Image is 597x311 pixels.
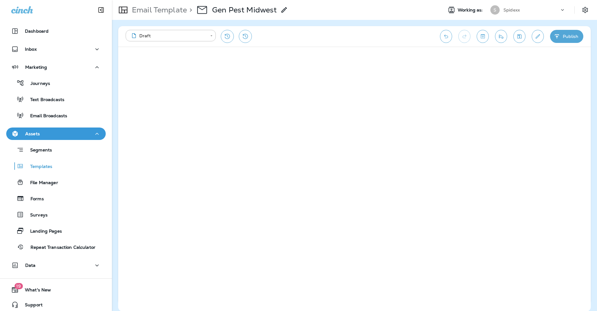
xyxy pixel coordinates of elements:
[24,180,58,186] p: File Manager
[6,43,106,55] button: Inbox
[19,287,51,295] span: What's New
[25,131,40,136] p: Assets
[24,245,95,251] p: Repeat Transaction Calculator
[503,7,520,12] p: Spidexx
[92,4,110,16] button: Collapse Sidebar
[6,192,106,205] button: Forms
[24,81,50,87] p: Journeys
[6,109,106,122] button: Email Broadcasts
[24,196,44,202] p: Forms
[129,5,187,15] p: Email Template
[19,302,43,310] span: Support
[6,128,106,140] button: Assets
[580,4,591,16] button: Settings
[24,147,52,154] p: Segments
[6,77,106,90] button: Journeys
[6,160,106,173] button: Templates
[513,30,525,43] button: Save
[24,212,48,218] p: Surveys
[550,30,583,43] button: Publish
[6,143,106,156] button: Segments
[532,30,544,43] button: Edit details
[24,229,62,234] p: Landing Pages
[6,61,106,73] button: Marketing
[440,30,452,43] button: Undo
[25,29,49,34] p: Dashboard
[477,30,489,43] button: Toggle preview
[25,47,37,52] p: Inbox
[6,25,106,37] button: Dashboard
[239,30,252,43] button: View Changelog
[130,33,206,39] div: Draft
[6,299,106,311] button: Support
[24,97,64,103] p: Text Broadcasts
[24,113,67,119] p: Email Broadcasts
[6,240,106,253] button: Repeat Transaction Calculator
[212,5,277,15] p: Gen Pest Midwest
[221,30,234,43] button: Restore from previous version
[6,176,106,189] button: File Manager
[490,5,500,15] div: S
[25,65,47,70] p: Marketing
[6,93,106,106] button: Text Broadcasts
[25,263,36,268] p: Data
[458,7,484,13] span: Working as:
[495,30,507,43] button: Send test email
[24,164,52,170] p: Templates
[14,283,23,289] span: 19
[187,5,192,15] p: >
[6,208,106,221] button: Surveys
[6,259,106,272] button: Data
[6,284,106,296] button: 19What's New
[6,224,106,237] button: Landing Pages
